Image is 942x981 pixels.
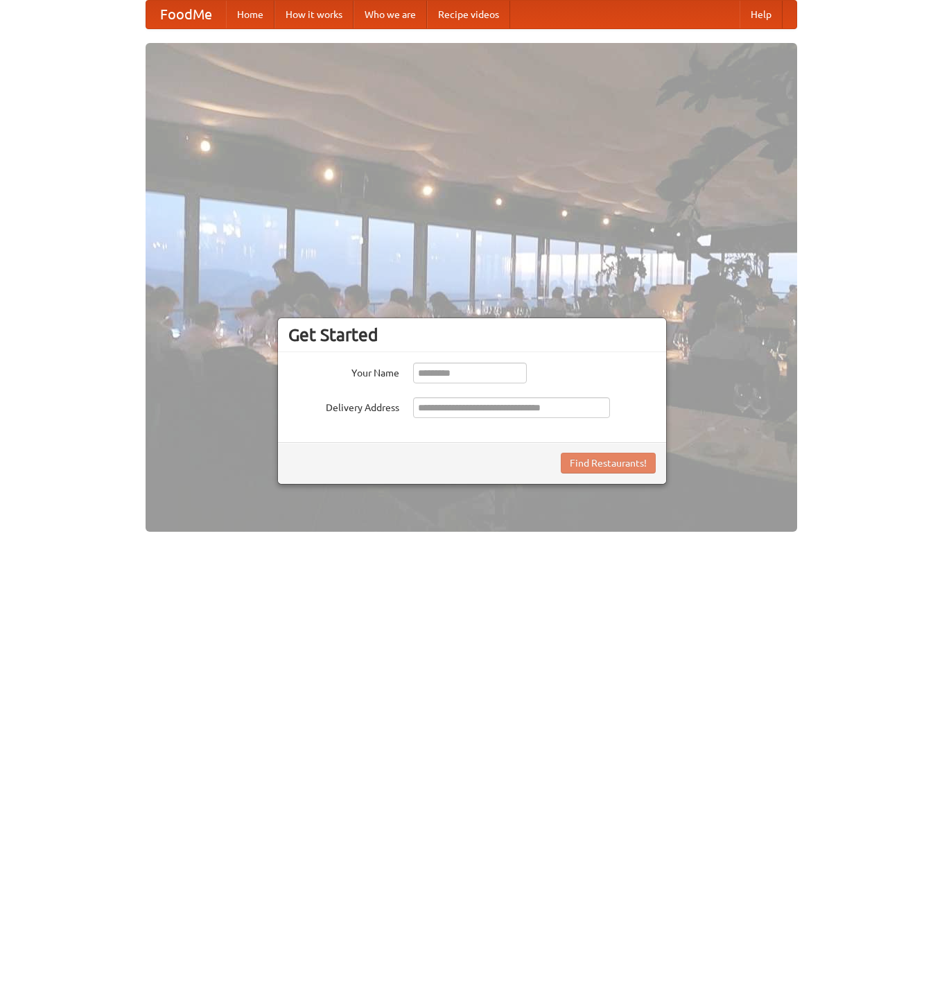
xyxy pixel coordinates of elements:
[561,453,656,474] button: Find Restaurants!
[288,363,399,380] label: Your Name
[274,1,354,28] a: How it works
[288,324,656,345] h3: Get Started
[226,1,274,28] a: Home
[146,1,226,28] a: FoodMe
[740,1,783,28] a: Help
[427,1,510,28] a: Recipe videos
[354,1,427,28] a: Who we are
[288,397,399,415] label: Delivery Address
